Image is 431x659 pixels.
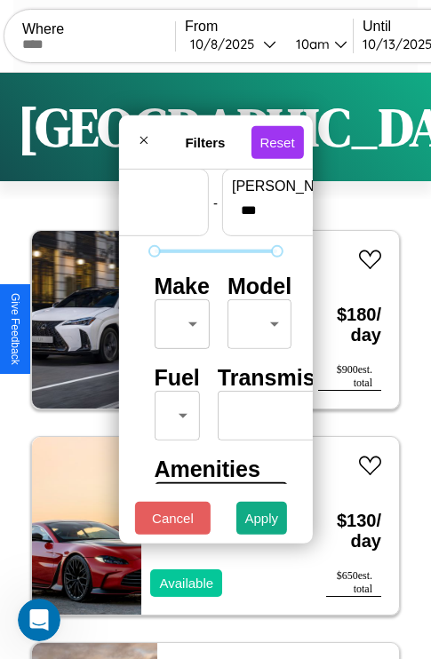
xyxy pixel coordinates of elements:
label: Where [22,21,175,37]
h4: Amenities [154,457,276,482]
h4: Transmission [218,365,361,391]
label: min price [48,179,199,195]
h3: $ 130 / day [326,493,381,569]
p: - [213,190,218,214]
button: Reset [251,125,303,158]
h4: Filters [159,134,251,149]
iframe: Intercom live chat [18,599,60,641]
button: Apply [236,502,288,535]
div: Give Feedback [9,293,21,365]
button: 10am [282,35,353,53]
div: $ 900 est. total [318,363,381,391]
label: [PERSON_NAME] [232,179,383,195]
p: Available [159,571,213,595]
div: 10am [287,36,334,52]
h4: Model [227,274,291,299]
h4: Make [154,274,210,299]
label: From [185,19,353,35]
button: Cancel [135,502,211,535]
button: 10/8/2025 [185,35,282,53]
h3: $ 180 / day [318,287,381,363]
div: $ 650 est. total [326,569,381,597]
h4: Fuel [154,365,199,391]
div: 10 / 8 / 2025 [190,36,263,52]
